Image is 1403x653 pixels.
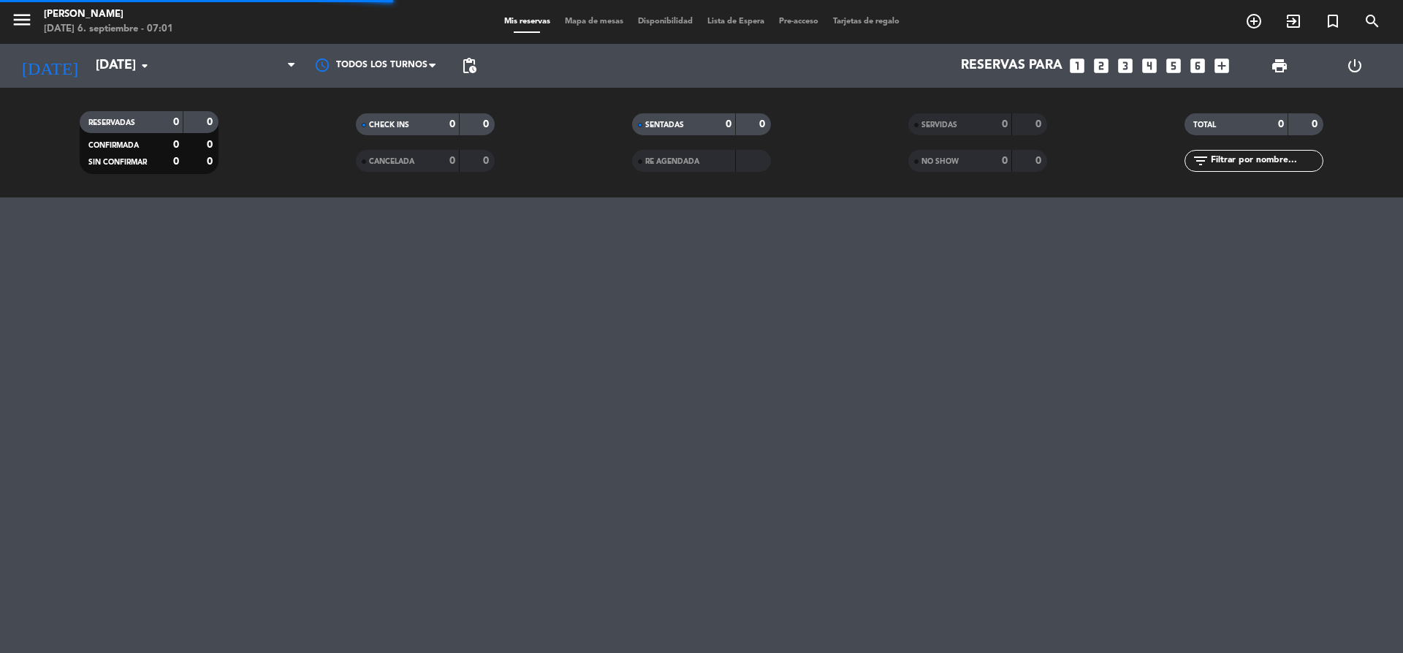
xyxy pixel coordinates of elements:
[1312,119,1320,129] strong: 0
[207,117,216,127] strong: 0
[826,18,907,26] span: Tarjetas de regalo
[1116,56,1135,75] i: looks_3
[1192,152,1209,170] i: filter_list
[1317,44,1392,88] div: LOG OUT
[173,140,179,150] strong: 0
[1002,156,1008,166] strong: 0
[921,158,959,165] span: NO SHOW
[772,18,826,26] span: Pre-acceso
[88,159,147,166] span: SIN CONFIRMAR
[1092,56,1111,75] i: looks_two
[1164,56,1183,75] i: looks_5
[173,156,179,167] strong: 0
[369,158,414,165] span: CANCELADA
[1324,12,1342,30] i: turned_in_not
[1346,57,1364,75] i: power_settings_new
[88,142,139,149] span: CONFIRMADA
[1245,12,1263,30] i: add_circle_outline
[1193,121,1216,129] span: TOTAL
[460,57,478,75] span: pending_actions
[1285,12,1302,30] i: exit_to_app
[497,18,558,26] span: Mis reservas
[1068,56,1087,75] i: looks_one
[44,22,173,37] div: [DATE] 6. septiembre - 07:01
[1188,56,1207,75] i: looks_6
[1002,119,1008,129] strong: 0
[11,50,88,82] i: [DATE]
[483,156,492,166] strong: 0
[645,158,699,165] span: RE AGENDADA
[136,57,153,75] i: arrow_drop_down
[1364,12,1381,30] i: search
[1278,119,1284,129] strong: 0
[558,18,631,26] span: Mapa de mesas
[88,119,135,127] span: RESERVADAS
[1035,119,1044,129] strong: 0
[173,117,179,127] strong: 0
[631,18,700,26] span: Disponibilidad
[449,119,455,129] strong: 0
[1035,156,1044,166] strong: 0
[11,9,33,31] i: menu
[449,156,455,166] strong: 0
[700,18,772,26] span: Lista de Espera
[1271,57,1288,75] span: print
[645,121,684,129] span: SENTADAS
[726,119,731,129] strong: 0
[483,119,492,129] strong: 0
[207,156,216,167] strong: 0
[44,7,173,22] div: [PERSON_NAME]
[921,121,957,129] span: SERVIDAS
[961,58,1062,73] span: Reservas para
[759,119,768,129] strong: 0
[1140,56,1159,75] i: looks_4
[207,140,216,150] strong: 0
[11,9,33,36] button: menu
[1212,56,1231,75] i: add_box
[1209,153,1323,169] input: Filtrar por nombre...
[369,121,409,129] span: CHECK INS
